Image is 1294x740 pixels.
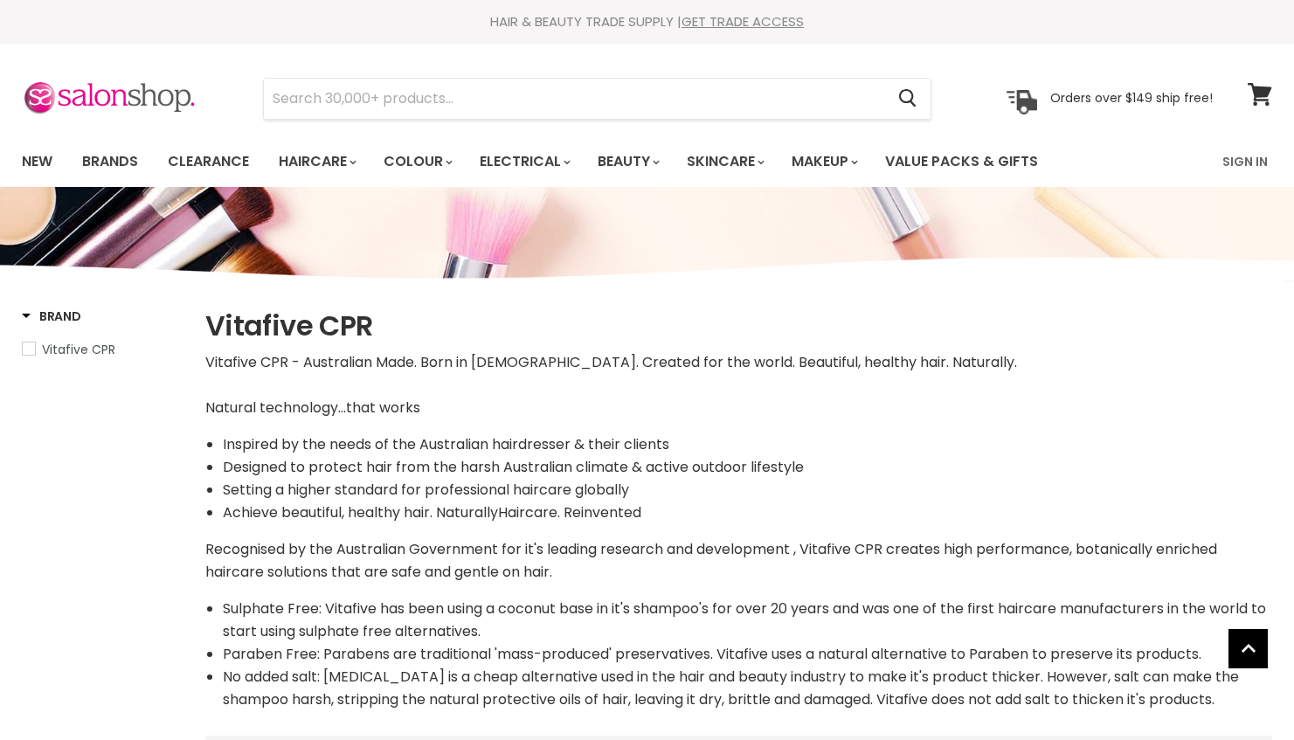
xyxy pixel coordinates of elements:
li: Paraben Free: Parabens are traditional 'mass-produced' preservatives. Vitafive uses a natural alt... [223,643,1272,666]
a: Skincare [674,143,775,180]
a: GET TRADE ACCESS [682,12,804,31]
ul: Main menu [9,136,1131,187]
a: Colour [370,143,463,180]
a: Vitafive CPR [22,340,183,359]
li: No added salt: [MEDICAL_DATA] is a cheap alternative used in the hair and beauty industry to make... [223,666,1272,711]
li: Sulphate Free: Vitafive has been using a coconut base in it's shampoo's for over 20 years and was... [223,598,1272,643]
li: Inspired by the needs of the Australian hairdresser & their clients [223,433,1272,456]
a: Haircare [266,143,367,180]
form: Product [263,78,931,120]
a: Value Packs & Gifts [872,143,1051,180]
p: Orders over $149 ship free! [1050,90,1213,106]
input: Search [264,79,884,119]
button: Search [884,79,931,119]
a: New [9,143,66,180]
h1: Vitafive CPR [205,308,1272,344]
a: Makeup [778,143,868,180]
a: Sign In [1212,143,1278,180]
li: Designed to protect hair from the harsh Australian climate & active outdoor lifestyle [223,456,1272,479]
div: Vitafive CPR - Australian Made. Born in [DEMOGRAPHIC_DATA]. Created for the world. Beautiful, hea... [205,351,1272,711]
li: Setting a higher standard for professional haircare globally [223,479,1272,501]
span: Vitafive CPR [42,341,115,358]
h3: Brand [22,308,81,325]
a: Brands [69,143,151,180]
a: Clearance [155,143,262,180]
li: Achieve beautiful, healthy hair. NaturallyHaircare. Reinvented [223,501,1272,524]
a: Beauty [585,143,670,180]
a: Electrical [467,143,581,180]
